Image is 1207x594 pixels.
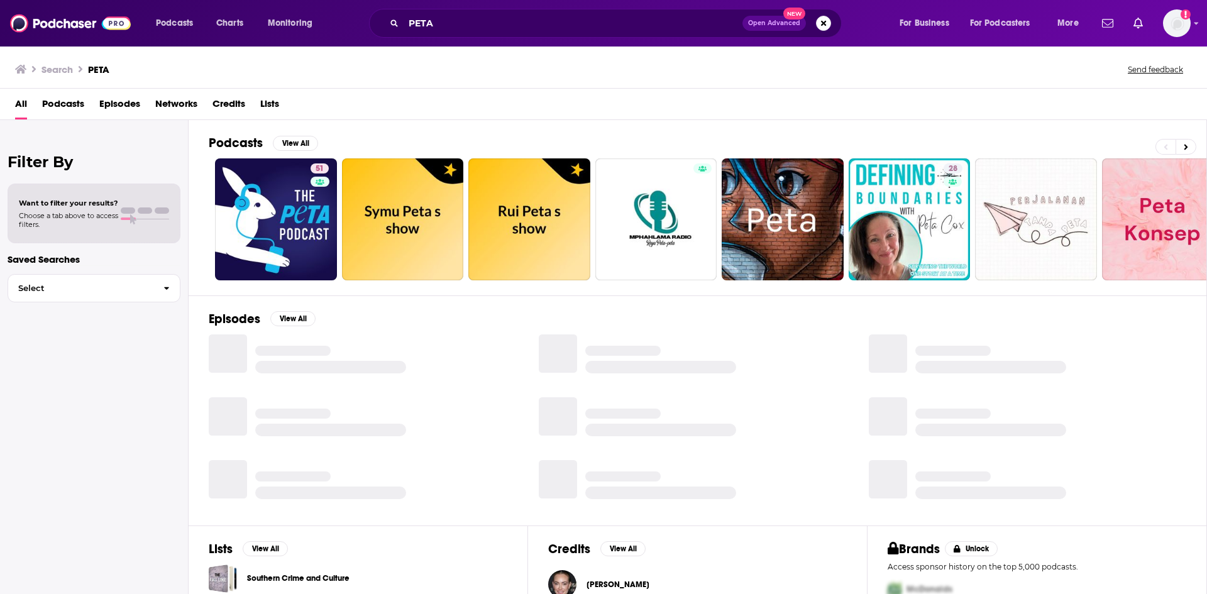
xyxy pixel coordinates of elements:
[1128,13,1148,34] a: Show notifications dropdown
[945,541,998,556] button: Unlock
[949,163,957,175] span: 28
[8,153,180,171] h2: Filter By
[259,13,329,33] button: open menu
[1057,14,1079,32] span: More
[268,14,312,32] span: Monitoring
[8,274,180,302] button: Select
[41,63,73,75] h3: Search
[1181,9,1191,19] svg: Add a profile image
[748,20,800,26] span: Open Advanced
[600,541,646,556] button: View All
[8,253,180,265] p: Saved Searches
[888,541,940,557] h2: Brands
[209,541,288,557] a: ListsView All
[215,158,337,280] a: 51
[209,135,318,151] a: PodcastsView All
[900,14,949,32] span: For Business
[19,211,118,229] span: Choose a tab above to access filters.
[742,16,806,31] button: Open AdvancedNew
[548,541,590,557] h2: Credits
[247,571,350,585] a: Southern Crime and Culture
[155,94,197,119] a: Networks
[156,14,193,32] span: Podcasts
[15,94,27,119] a: All
[587,580,649,590] span: [PERSON_NAME]
[42,94,84,119] a: Podcasts
[1163,9,1191,37] img: User Profile
[962,13,1049,33] button: open menu
[888,562,1186,571] p: Access sponsor history on the top 5,000 podcasts.
[209,311,260,327] h2: Episodes
[209,135,263,151] h2: Podcasts
[1124,64,1187,75] button: Send feedback
[587,580,649,590] a: Peta Murgatroyd
[548,541,646,557] a: CreditsView All
[19,199,118,207] span: Want to filter your results?
[99,94,140,119] a: Episodes
[216,14,243,32] span: Charts
[404,13,742,33] input: Search podcasts, credits, & more...
[1049,13,1094,33] button: open menu
[849,158,971,280] a: 28
[209,564,237,593] a: Southern Crime and Culture
[311,163,329,173] a: 51
[970,14,1030,32] span: For Podcasters
[10,11,131,35] img: Podchaser - Follow, Share and Rate Podcasts
[783,8,806,19] span: New
[891,13,965,33] button: open menu
[316,163,324,175] span: 51
[1097,13,1118,34] a: Show notifications dropdown
[260,94,279,119] a: Lists
[381,9,854,38] div: Search podcasts, credits, & more...
[8,284,153,292] span: Select
[243,541,288,556] button: View All
[212,94,245,119] a: Credits
[273,136,318,151] button: View All
[944,163,962,173] a: 28
[1163,9,1191,37] button: Show profile menu
[88,63,109,75] h3: PETA
[208,13,251,33] a: Charts
[1163,9,1191,37] span: Logged in as WesBurdett
[209,311,316,327] a: EpisodesView All
[209,541,233,557] h2: Lists
[270,311,316,326] button: View All
[147,13,209,33] button: open menu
